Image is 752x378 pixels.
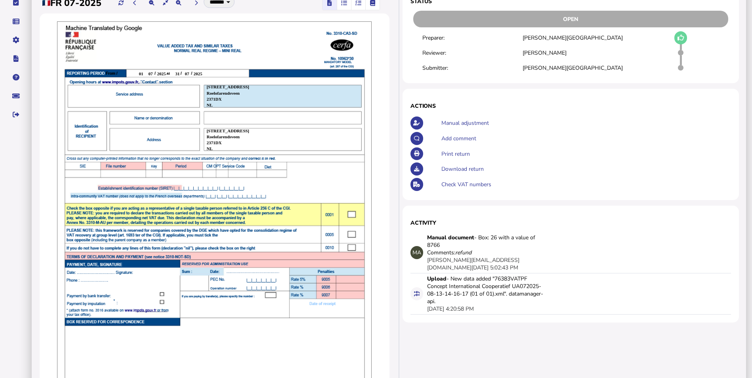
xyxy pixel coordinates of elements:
[175,71,179,76] b: 31
[206,97,221,101] b: 2371DX
[410,178,424,191] button: Check VAT numbers on return.
[523,49,623,57] div: [PERSON_NAME]
[427,256,519,271] app-user-presentation: [PERSON_NAME][EMAIL_ADDRESS][DOMAIN_NAME]
[206,84,249,89] b: [STREET_ADDRESS]
[157,71,166,76] b: 2025
[427,275,447,283] strong: Upload
[206,128,249,133] b: [STREET_ADDRESS]
[410,246,424,259] div: MA
[8,106,24,123] button: Sign out
[523,64,623,72] div: [PERSON_NAME][GEOGRAPHIC_DATA]
[8,88,24,104] button: Raise a support ticket
[410,116,424,130] button: Make an adjustment to this return.
[422,49,523,57] div: Reviewer:
[8,50,24,67] button: Developer hub links
[422,64,523,72] div: Submitter:
[206,134,240,139] b: Roelofarendsveen
[439,161,731,177] div: Download return
[422,34,523,42] div: Preparer:
[410,102,731,110] h1: Actions
[439,146,731,162] div: Print return
[413,11,728,27] div: Open
[439,177,731,192] div: Check VAT numbers
[439,131,731,146] div: Add comment
[455,249,471,256] i: refund
[427,234,474,241] strong: Manual document
[206,103,212,107] b: NL
[427,256,546,271] div: [DATE] 5:02:43 PM
[206,140,221,145] b: 2371DX
[13,21,19,22] i: Data manager
[8,13,24,30] button: Data manager
[523,34,623,42] div: [PERSON_NAME][GEOGRAPHIC_DATA]
[148,71,153,76] b: 07
[410,11,731,27] div: Return status - Actions are restricted to nominated users
[8,69,24,86] button: Help pages
[193,71,202,76] b: 2025
[674,31,687,44] button: Mark as draft
[139,71,143,76] b: 01
[427,305,474,313] div: [DATE] 4:20:58 PM
[206,91,240,95] b: Roelofarendsveen
[185,71,189,76] b: 07
[410,147,424,160] button: Open printable view of return.
[427,234,546,249] div: - Box: 26 with a value of 8766
[439,115,731,131] div: Manual adjustment
[414,291,420,296] i: Data for this filing changed
[410,132,424,145] button: Make a comment in the activity log.
[8,32,24,48] button: Manage settings
[427,249,471,256] div: Comments:
[427,275,546,305] div: - New data added "76383VATPF Concept International Cooperatief UA072025-08-13-14-16-17 (01 of 01)...
[206,146,212,151] b: NL
[410,219,731,227] h1: Activity
[410,162,424,176] button: Download return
